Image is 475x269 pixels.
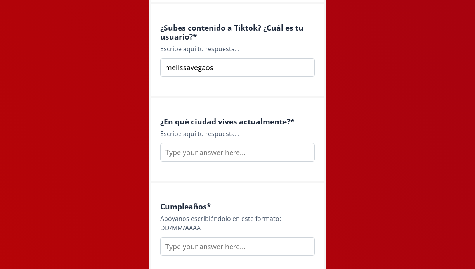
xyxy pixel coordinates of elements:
div: Escribe aquí tu respuesta... [160,129,315,138]
h4: ¿Subes contenido a Tiktok? ¿Cuál es tu usuario? * [160,23,315,41]
h4: Cumpleaños * [160,202,315,211]
div: Apóyanos escribiéndolo en este formato: DD/MM/AAAA [160,214,315,233]
input: Type your answer here... [160,143,315,162]
h4: ¿En qué ciudad vives actualmente? * [160,117,315,126]
div: Escribe aquí tu respuesta... [160,44,315,53]
input: Type your answer here... [160,237,315,256]
input: Type your answer here... [160,58,315,77]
